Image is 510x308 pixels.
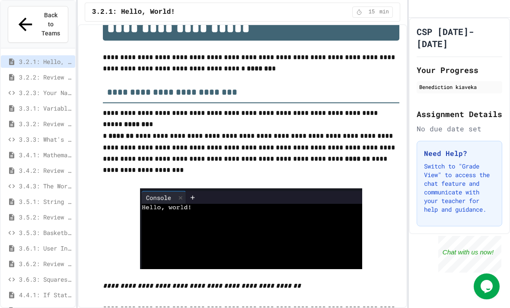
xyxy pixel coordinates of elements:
[8,6,68,43] button: Back to Teams
[19,244,72,253] span: 3.6.1: User Input
[19,88,72,97] span: 3.2.3: Your Name and Favorite Movie
[365,9,379,16] span: 15
[19,213,72,222] span: 3.5.2: Review - String Operators
[19,259,72,268] span: 3.6.2: Review - User Input
[19,73,72,82] span: 3.2.2: Review - Hello, World!
[19,181,72,191] span: 3.4.3: The World's Worst Farmers Market
[417,25,502,50] h1: CSP [DATE]-[DATE]
[19,290,72,299] span: 4.4.1: If Statements
[41,11,61,38] span: Back to Teams
[19,104,72,113] span: 3.3.1: Variables and Data Types
[19,275,72,284] span: 3.6.3: Squares and Circles
[379,9,389,16] span: min
[417,108,502,120] h2: Assignment Details
[19,228,72,237] span: 3.5.3: Basketballs and Footballs
[92,7,175,17] span: 3.2.1: Hello, World!
[424,148,495,159] h3: Need Help?
[419,83,500,91] div: Benediction kiaveka
[474,273,501,299] iframe: chat widget
[19,135,72,144] span: 3.3.3: What's the Type?
[19,197,72,206] span: 3.5.1: String Operators
[417,124,502,134] div: No due date set
[19,57,72,66] span: 3.2.1: Hello, World!
[19,150,72,159] span: 3.4.1: Mathematical Operators
[417,64,502,76] h2: Your Progress
[19,166,72,175] span: 3.4.2: Review - Mathematical Operators
[19,119,72,128] span: 3.3.2: Review - Variables and Data Types
[438,236,501,273] iframe: chat widget
[424,162,495,214] p: Switch to "Grade View" to access the chat feature and communicate with your teacher for help and ...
